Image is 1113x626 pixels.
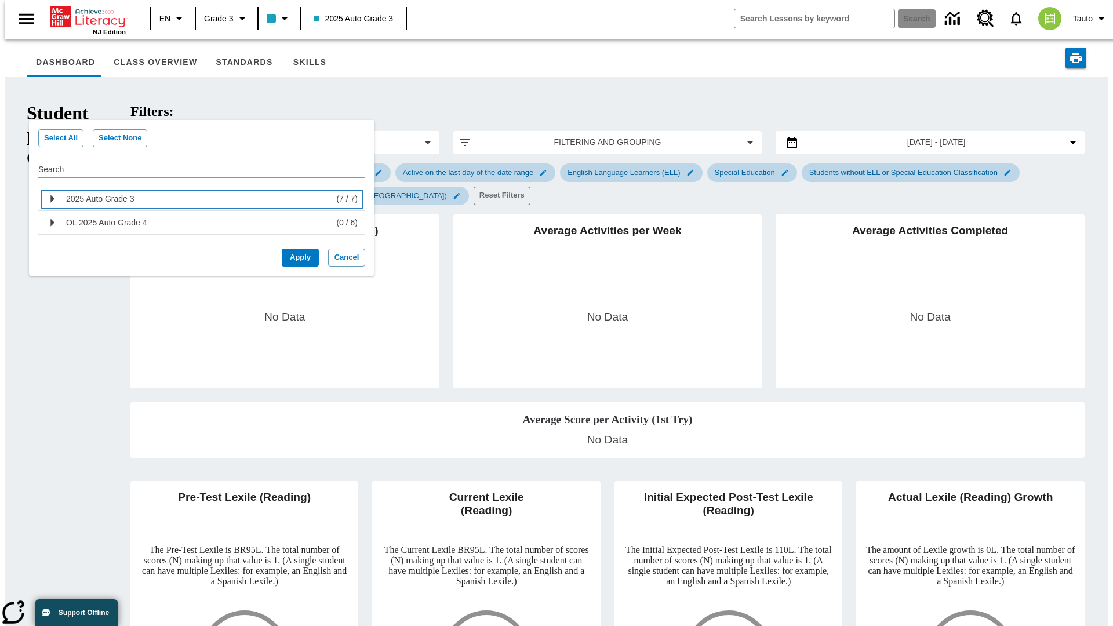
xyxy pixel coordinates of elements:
p: The Initial Expected Post-Test Lexile is 110L. The total number of scores (N) making up that valu... [624,545,834,587]
svg: Sub Menu button [43,190,61,208]
button: Select a new avatar [1031,3,1068,34]
span: Tauto [1073,13,1093,25]
button: Profile/Settings [1068,8,1113,29]
button: Open side menu [9,2,43,36]
div: Edit Students without ELL or Special Education Classification filter selected submenu item [802,163,1020,182]
button: Select All [38,129,83,147]
h2: Pre-Test Lexile (Reading) [140,490,350,520]
button: OL 2025 Auto Grade 4, Select all in the section [66,213,147,232]
h2: Actual Lexile (Reading) Growth [865,490,1075,520]
p: The amount of Lexile growth is 0L. The total number of scores (N) making up that value is 1. (A s... [865,545,1075,587]
h2: Current Lexile (Reading) [381,490,591,526]
h2: Average Score per Activity (1st Try) [140,412,1075,428]
div: Edit Active on the last day of the date range filter selected submenu item [395,163,555,182]
p: (0 / 6) [336,217,358,228]
span: Grade 3 [204,13,234,25]
input: search field [734,9,894,28]
span: NJ Edition [93,28,126,35]
p: 2025 Auto Grade 3 [66,193,134,205]
li: Sub Menu button [38,187,365,211]
a: Data Center [938,3,970,35]
h2: Average Activities per Week [463,224,753,309]
div: Home [50,4,126,35]
button: Print [1065,48,1086,68]
div: Edit English Language Learners (ELL) filter selected submenu item [560,163,702,182]
span: 2025 Auto Grade 3 [314,13,394,25]
button: Dashboard [27,49,104,77]
button: Select None [93,129,147,147]
span: Filtering and Grouping [481,136,734,148]
h2: Initial Expected Post-Test Lexile (Reading) [624,490,834,526]
a: Notifications [1001,3,1031,34]
button: 2025 Auto Grade 3, Select all in the section [66,190,134,208]
span: English Language Learners (ELL) [561,168,687,177]
p: No Data [587,309,628,326]
li: Sub Menu button [38,211,365,235]
button: Standards [206,49,282,77]
a: Resource Center, Will open in new tab [970,3,1001,34]
button: Apply filters menu item [458,136,758,150]
p: No Data [264,309,305,326]
span: Special Education [708,168,782,177]
button: Apply [282,249,319,267]
p: No Data [910,309,950,326]
p: (7 / 7) [336,193,358,205]
span: Students without ELL or Special Education Classification [802,168,1005,177]
svg: Collapse Date Range Filter [1066,136,1080,150]
img: avatar image [1038,7,1061,30]
p: The Pre-Test Lexile is BR95L. The total number of scores (N) making up that value is 1. (A single... [140,545,350,587]
button: Language: EN, Select a language [154,8,191,29]
h2: Filters: [130,104,1085,119]
button: Class Overview [104,49,206,77]
h2: Average Activities Completed [785,224,1075,309]
div: Edit Special Education filter selected submenu item [707,163,797,182]
p: The Current Lexile BR95L. The total number of scores (N) making up that value is 1. (A single stu... [381,545,591,587]
span: Support Offline [59,609,109,617]
span: EN [159,13,170,25]
p: No Data [587,432,628,449]
span: Active on the last day of the date range [396,168,540,177]
ul: filter dropdown class selector. 2 items. [38,183,365,239]
button: Select the date range menu item [780,136,1080,150]
p: OL 2025 Auto Grade 4 [66,217,147,228]
button: Skills [282,49,337,77]
button: Support Offline [35,599,118,626]
button: Cancel [328,249,365,267]
div: Search [38,152,365,178]
svg: Sub Menu button [43,213,61,232]
button: Class color is light blue. Change class color [262,8,296,29]
span: [DATE] - [DATE] [907,136,966,148]
button: Grade: Grade 3, Select a grade [199,8,254,29]
div: drop down list [29,120,374,276]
